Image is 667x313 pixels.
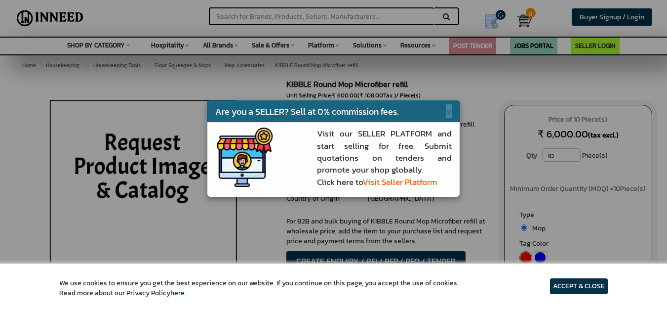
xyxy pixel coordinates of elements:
[446,104,452,118] span: ×
[170,288,185,298] a: here
[59,278,459,298] article: We use cookies to ensure you get the best experience on our website. If you continue on this page...
[317,128,452,187] p: Visit our SELLER PLATFORM and start selling for free. Submit quotations on tenders and promote yo...
[550,278,608,294] article: ACCEPT & CLOSE
[215,107,452,117] h4: Are you a SELLER? Sell at 0% commission fees.
[362,176,437,188] a: Visit Seller Platform
[215,128,275,187] img: inneed-seller-icon.png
